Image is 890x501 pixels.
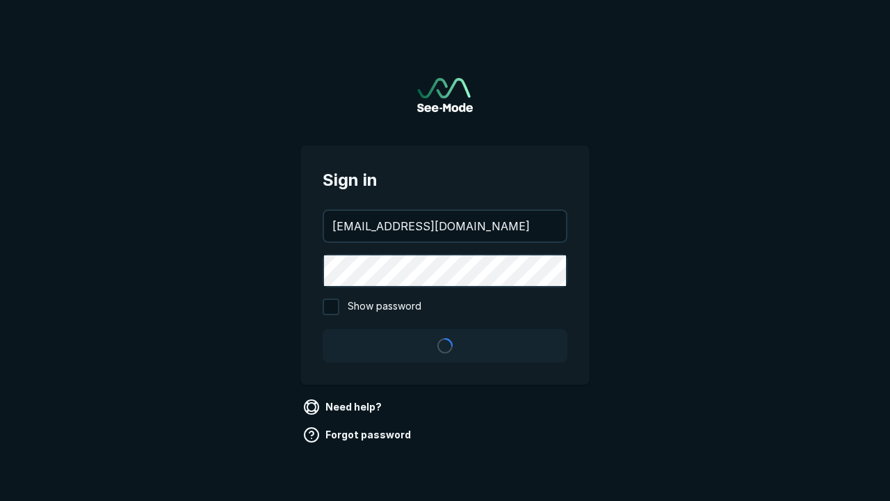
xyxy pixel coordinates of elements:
span: Sign in [323,168,567,193]
a: Need help? [300,396,387,418]
a: Forgot password [300,424,416,446]
input: your@email.com [324,211,566,241]
img: See-Mode Logo [417,78,473,112]
a: Go to sign in [417,78,473,112]
span: Show password [348,299,421,315]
